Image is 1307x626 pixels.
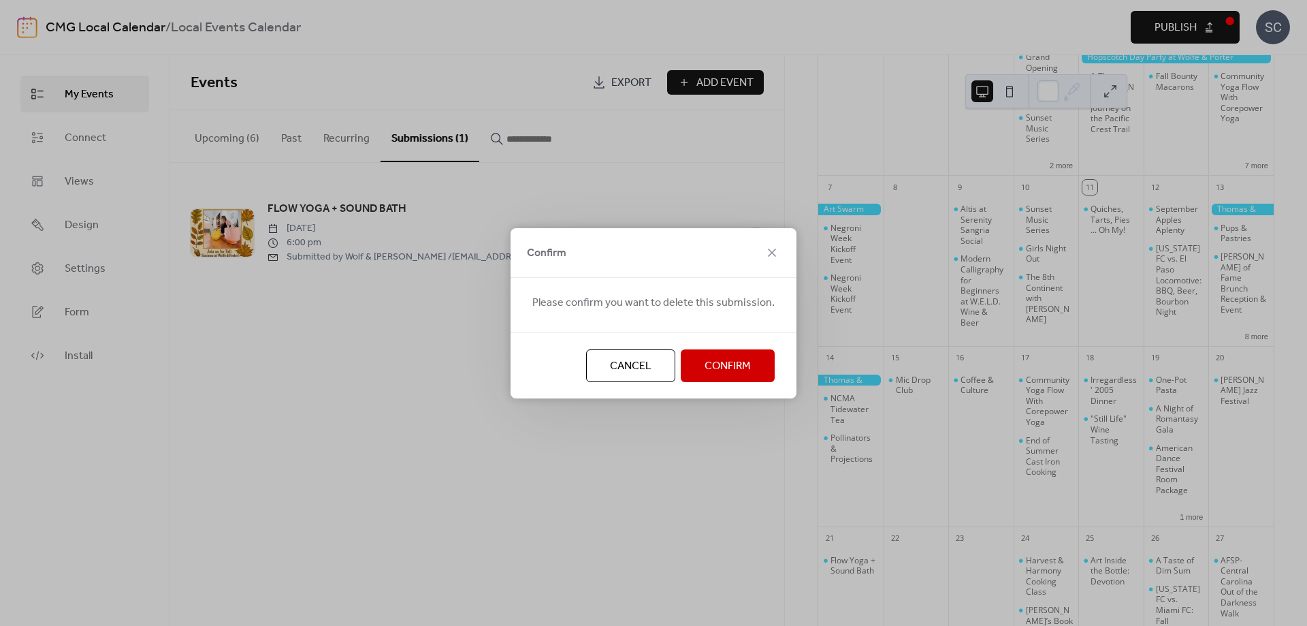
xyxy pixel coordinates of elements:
span: Confirm [705,358,751,375]
button: Confirm [681,349,775,382]
span: Cancel [610,358,651,375]
span: Confirm [527,245,566,262]
span: Please confirm you want to delete this submission. [532,295,775,311]
button: Cancel [586,349,675,382]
